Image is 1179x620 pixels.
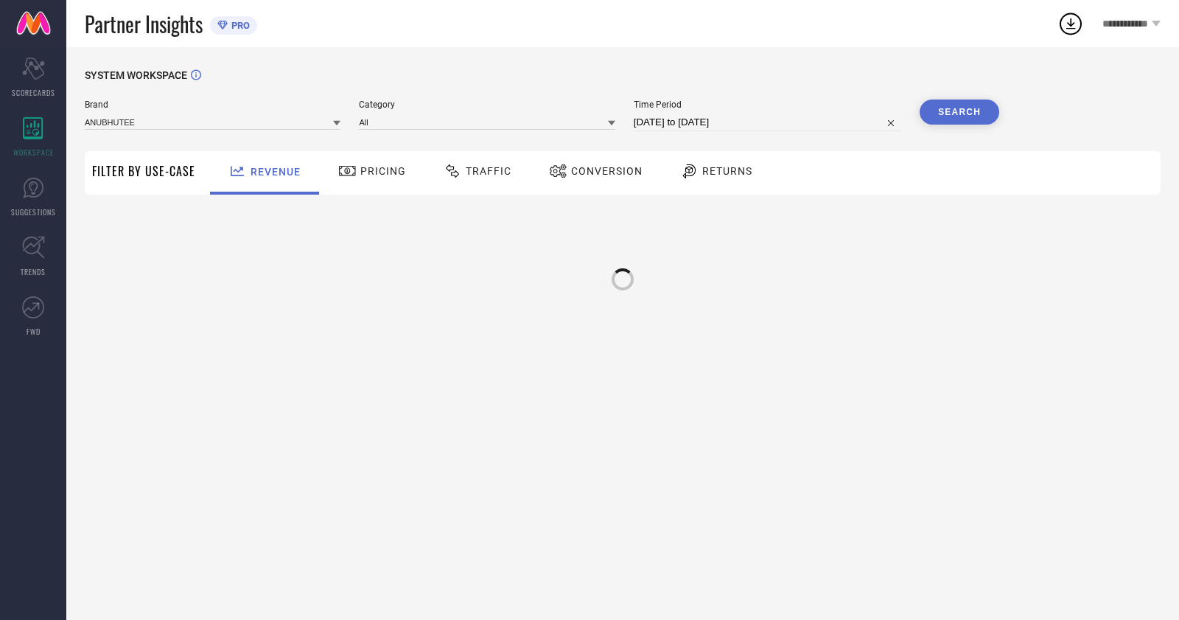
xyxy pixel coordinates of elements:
input: Select time period [634,114,901,131]
span: WORKSPACE [13,147,54,158]
span: Time Period [634,100,901,110]
span: Revenue [251,166,301,178]
button: Search [920,100,999,125]
div: Open download list [1057,10,1084,37]
span: TRENDS [21,266,46,277]
span: Pricing [360,165,406,177]
span: SYSTEM WORKSPACE [85,69,187,81]
span: Returns [702,165,752,177]
span: Conversion [571,165,643,177]
span: Partner Insights [85,9,203,39]
span: Traffic [466,165,511,177]
span: FWD [27,326,41,337]
span: SCORECARDS [12,87,55,98]
span: PRO [228,20,250,31]
span: Category [359,100,615,110]
span: Filter By Use-Case [92,162,195,180]
span: SUGGESTIONS [11,206,56,217]
span: Brand [85,100,340,110]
